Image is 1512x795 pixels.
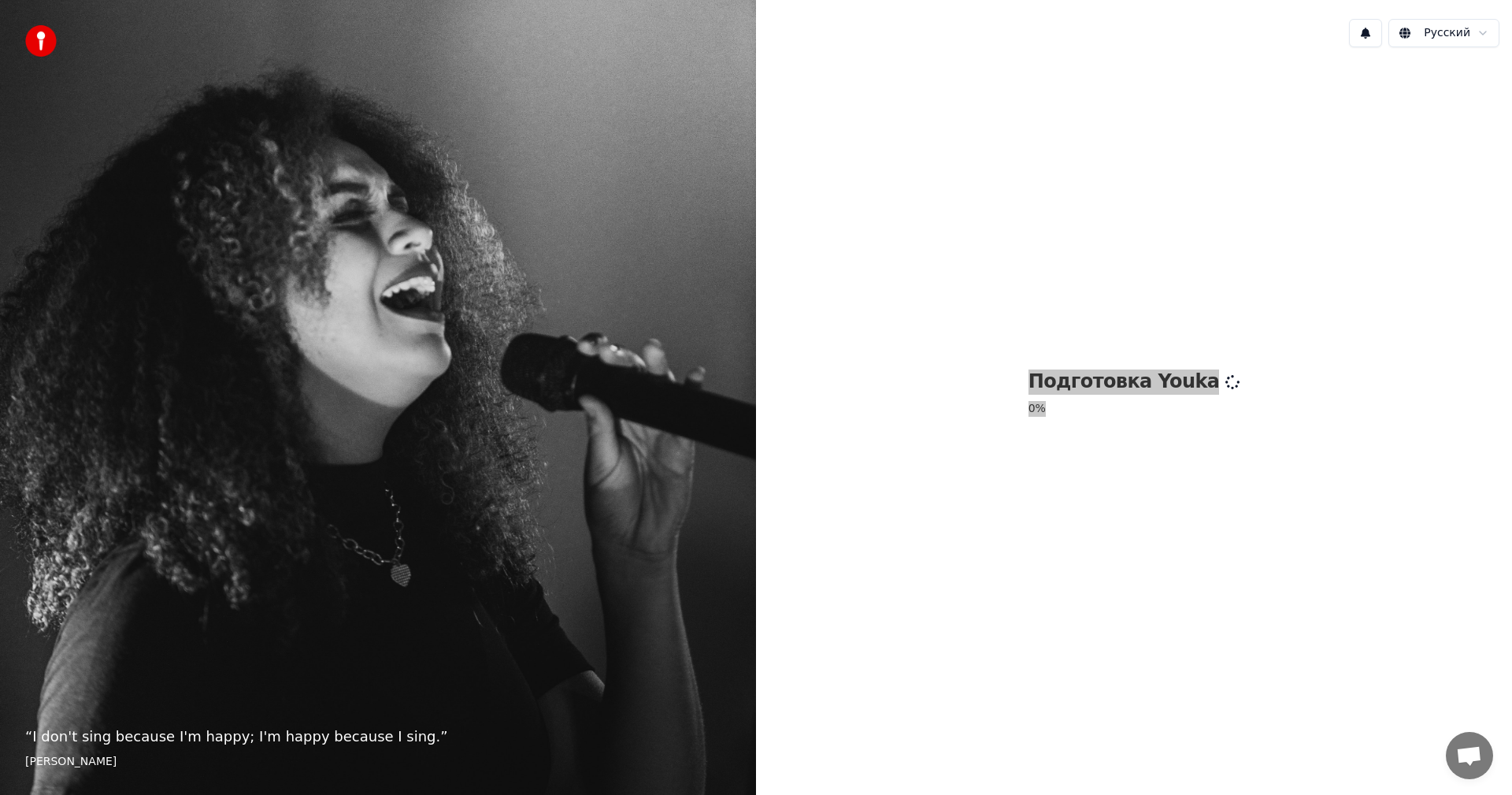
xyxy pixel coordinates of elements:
[25,754,731,770] footer: [PERSON_NAME]
[1028,395,1240,423] p: 0 %
[25,726,731,748] p: “ I don't sing because I'm happy; I'm happy because I sing. ”
[25,25,57,57] img: youka
[1446,732,1493,779] a: Открытый чат
[1028,370,1240,395] h1: Подготовка Youka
